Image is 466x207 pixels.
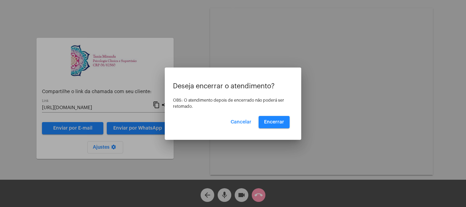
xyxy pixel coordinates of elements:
[264,120,284,124] span: Encerrar
[173,83,293,90] p: Deseja encerrar o atendimento?
[225,116,257,128] button: Cancelar
[231,120,251,124] span: Cancelar
[173,98,284,108] span: OBS: O atendimento depois de encerrado não poderá ser retomado.
[259,116,290,128] button: Encerrar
